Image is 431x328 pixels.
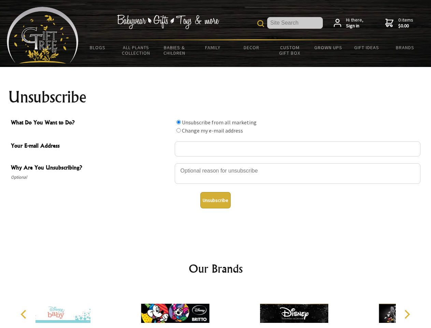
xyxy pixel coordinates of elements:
[182,127,243,134] label: Change my e-mail address
[155,40,194,60] a: Babies & Children
[11,118,171,128] span: What Do You Want to Do?
[11,173,171,181] span: Optional
[14,260,418,277] h2: Our Brands
[347,40,386,55] a: Gift Ideas
[176,120,181,124] input: What Do You Want to Do?
[117,40,156,60] a: All Plants Collection
[309,40,347,55] a: Grown Ups
[194,40,232,55] a: Family
[176,128,181,133] input: What Do You Want to Do?
[232,40,271,55] a: Decor
[257,20,264,27] img: product search
[11,141,171,151] span: Your E-mail Address
[17,307,32,322] button: Previous
[334,17,363,29] a: Hi there,Sign in
[117,15,219,29] img: Babywear - Gifts - Toys & more
[386,40,425,55] a: Brands
[78,40,117,55] a: BLOGS
[398,17,413,29] span: 0 items
[7,7,78,64] img: Babyware - Gifts - Toys and more...
[399,307,414,322] button: Next
[8,89,423,105] h1: Unsubscribe
[346,17,363,29] span: Hi there,
[346,23,363,29] strong: Sign in
[398,23,413,29] strong: $0.00
[175,163,420,184] textarea: Why Are You Unsubscribing?
[385,17,413,29] a: 0 items$0.00
[267,17,323,29] input: Site Search
[271,40,309,60] a: Custom Gift Box
[182,119,257,126] label: Unsubscribe from all marketing
[175,141,420,156] input: Your E-mail Address
[11,163,171,173] span: Why Are You Unsubscribing?
[200,192,231,208] button: Unsubscribe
